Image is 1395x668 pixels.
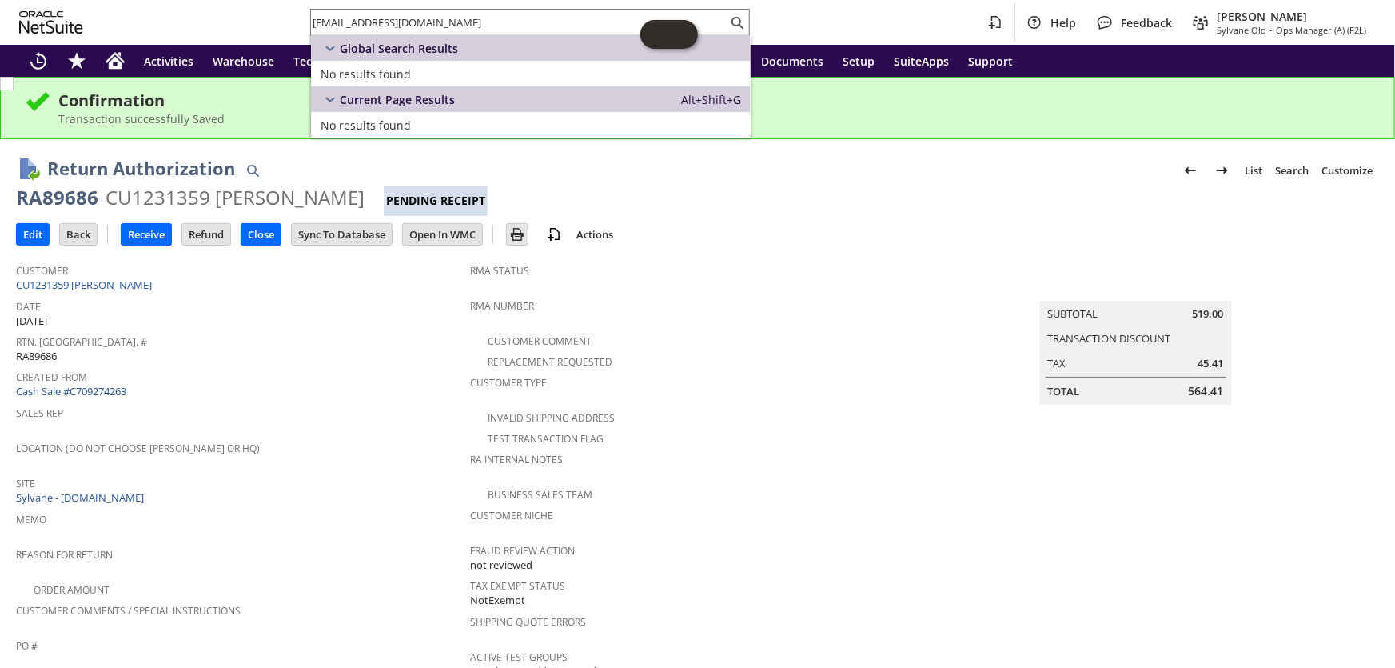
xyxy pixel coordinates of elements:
span: Sylvane Old [1217,24,1266,36]
span: - [1269,24,1273,36]
a: Customize [1315,158,1379,183]
a: SuiteApps [884,45,959,77]
span: No results found [321,118,411,133]
span: 564.41 [1189,383,1224,399]
a: Recent Records [19,45,58,77]
a: Sylvane - [DOMAIN_NAME] [16,490,148,505]
a: Documents [751,45,833,77]
a: Customer [16,264,68,278]
a: Activities [134,45,203,77]
a: CU1231359 [PERSON_NAME] [16,278,156,292]
span: Support [968,54,1013,69]
a: Customer Comments / Special Instructions [16,604,241,618]
input: Print [507,224,528,245]
a: Sales Rep [16,406,63,420]
iframe: Click here to launch Oracle Guided Learning Help Panel [640,20,698,49]
img: Previous [1181,161,1200,180]
a: Search [1269,158,1315,183]
a: Total [1048,384,1080,398]
a: RMA Number [470,299,534,313]
svg: Shortcuts [67,51,86,70]
a: Created From [16,370,87,384]
a: Setup [833,45,884,77]
span: NotExempt [470,593,525,608]
span: Ops Manager (A) (F2L) [1276,24,1366,36]
div: CU1231359 [PERSON_NAME] [106,185,365,210]
span: RA89686 [16,349,57,364]
input: Close [241,224,281,245]
span: [PERSON_NAME] [1217,9,1366,24]
span: 519.00 [1193,306,1224,322]
a: RMA Status [470,264,529,278]
div: Transaction successfully Saved [58,111,1370,126]
a: Memo [16,513,46,526]
a: Location (Do Not Choose [PERSON_NAME] or HQ) [16,442,260,455]
svg: Search [727,13,747,32]
span: Global Search Results [340,41,458,56]
a: Customer Comment [488,334,592,348]
input: Receive [122,224,171,245]
span: not reviewed [470,558,532,573]
a: Tax Exempt Status [470,579,565,593]
span: Activities [144,54,193,69]
span: Tech [293,54,319,69]
a: No results found [311,61,751,86]
a: Invalid Shipping Address [488,411,615,425]
a: Customer Niche [470,509,553,522]
a: Transaction Discount [1048,331,1171,346]
span: Alt+Shift+G [681,92,741,107]
a: Actions [570,227,620,242]
a: Warehouse [203,45,284,77]
span: Oracle Guided Learning Widget. To move around, please hold and drag [669,20,698,49]
a: Reason For Return [16,548,113,562]
a: Subtotal [1048,306,1098,321]
a: List [1238,158,1269,183]
caption: Summary [1040,275,1232,301]
h1: Return Authorization [47,155,235,182]
span: Feedback [1121,15,1172,30]
input: Sync To Database [292,224,392,245]
svg: Recent Records [29,51,48,70]
a: RA Internal Notes [470,453,563,466]
div: Pending Receipt [384,186,488,216]
svg: logo [19,11,83,34]
a: Business Sales Team [488,488,592,502]
a: Rtn. [GEOGRAPHIC_DATA]. # [16,335,147,349]
a: No results found [311,112,751,138]
img: Print [508,225,527,244]
input: Edit [17,224,49,245]
img: add-record.svg [544,225,564,244]
a: Date [16,300,41,314]
div: RA89686 [16,185,98,210]
a: Tax [1048,356,1066,370]
a: Fraud Review Action [470,544,575,558]
input: Refund [182,224,230,245]
span: Warehouse [213,54,274,69]
div: Shortcuts [58,45,96,77]
a: Shipping Quote Errors [470,615,586,629]
span: 45.41 [1198,356,1224,371]
a: Order Amount [34,583,110,597]
span: Current Page Results [340,92,455,107]
span: Setup [843,54,875,69]
span: Documents [761,54,823,69]
input: Back [60,224,97,245]
a: Active Test Groups [470,650,568,664]
a: Cash Sale #C709274263 [16,384,126,398]
img: Quick Find [243,161,262,180]
input: Open In WMC [403,224,482,245]
a: PO # [16,639,38,653]
span: [DATE] [16,314,47,329]
a: Tech [284,45,329,77]
img: Next [1213,161,1232,180]
div: Confirmation [58,90,1370,111]
a: Support [959,45,1022,77]
span: SuiteApps [894,54,949,69]
input: Search [311,13,727,32]
a: Home [96,45,134,77]
a: Replacement Requested [488,355,612,369]
svg: Home [106,51,125,70]
span: Help [1050,15,1076,30]
a: Test Transaction Flag [488,432,604,446]
a: Customer Type [470,376,547,390]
